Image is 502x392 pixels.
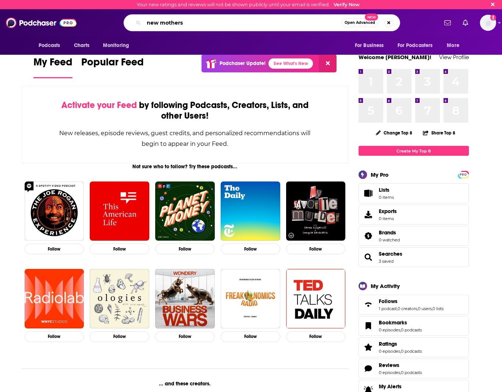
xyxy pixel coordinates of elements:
a: Reviews [379,362,422,368]
button: open menu [98,39,139,53]
span: Open Advanced [345,21,375,25]
div: Your new ratings and reviews will not be shown publicly until your email is verified. [137,2,360,7]
div: by following Podcasts, Creators, Lists, and other Users! [59,100,311,121]
a: Exports [359,205,469,224]
button: Show profile menu [480,15,496,31]
button: Follow [155,331,215,342]
span: Brands [379,229,396,236]
img: Ologies with Alie Ward [90,269,149,328]
span: , [400,370,401,375]
span: Ratings [359,337,469,357]
span: Reviews [359,359,469,378]
span: For Business [355,40,384,51]
a: Searches [379,251,402,257]
div: My Activity [371,283,400,289]
span: Exports [379,208,397,215]
a: 1 podcast [379,306,397,311]
a: 0 episodes [379,370,400,375]
div: My Pro [371,171,389,178]
img: The Joe Rogan Experience [25,181,84,241]
a: 0 lists [432,306,444,311]
a: Welcome [PERSON_NAME]! [359,54,431,61]
a: 0 podcasts [401,327,422,332]
a: Lists [359,183,469,203]
span: , [400,349,401,354]
input: Search podcasts, credits, & more... [144,17,341,29]
span: , [400,327,401,332]
a: Brands [379,229,400,236]
a: The Daily [221,181,280,241]
button: open menu [350,39,393,53]
span: Logged in as PodResearchSSM [480,15,496,31]
button: Open AdvancedNew [341,18,378,27]
span: Podcasts [39,40,60,51]
a: Popular Feed [81,56,144,78]
a: View Profile [439,54,469,61]
span: Activate your Feed [61,100,137,111]
a: See What's New [268,58,313,69]
a: Ratings [361,342,376,352]
span: Bookmarks [359,316,469,336]
a: Bookmarks [379,319,422,326]
div: New releases, episode reviews, guest credits, and personalized recommendations will begin to appe... [59,128,311,149]
a: Brands [361,231,376,241]
a: 0 watched [379,237,400,242]
button: Follow [155,244,215,254]
button: Follow [221,331,280,342]
button: Follow [25,244,84,254]
span: 0 items [379,195,394,200]
a: 0 episodes [379,349,400,354]
a: Bookmarks [361,321,376,331]
a: Reviews [361,363,376,374]
span: Ratings [379,341,397,347]
button: Follow [90,244,149,254]
a: Show notifications dropdown [460,17,471,29]
span: For Podcasters [398,40,433,51]
a: Follows [379,298,444,305]
svg: Email not verified [490,15,496,21]
span: Bookmarks [379,319,407,326]
span: My Alerts [379,383,402,390]
a: Show notifications dropdown [441,17,454,29]
div: Not sure who to follow? Try these podcasts... [22,163,349,170]
div: ... and these creators. [22,381,349,387]
button: open menu [393,39,444,53]
a: 0 podcasts [401,349,422,354]
img: Business Wars [155,269,215,328]
a: Ratings [379,341,422,347]
img: This American Life [90,181,149,241]
span: , [432,306,432,311]
img: Planet Money [155,181,215,241]
a: Searches [361,252,376,262]
a: 0 podcasts [401,370,422,375]
a: Verify Now [334,2,360,7]
span: New [365,14,378,21]
img: Radiolab [25,269,84,328]
a: 0 episodes [379,327,400,332]
span: Popular Feed [81,56,144,73]
button: Change Top 8 [371,128,417,137]
img: TED Talks Daily [286,269,346,328]
span: More [447,40,459,51]
img: Freakonomics Radio [221,269,280,328]
span: My Feed [33,56,72,73]
span: PRO [459,172,468,177]
button: Follow [286,331,346,342]
span: Lists [379,187,389,193]
span: Reviews [379,362,399,368]
img: My Favorite Murder with Karen Kilgariff and Georgia Hardstark [286,181,346,241]
img: Podchaser - Follow, Share and Rate Podcasts [6,16,76,30]
a: Charts [69,39,94,53]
